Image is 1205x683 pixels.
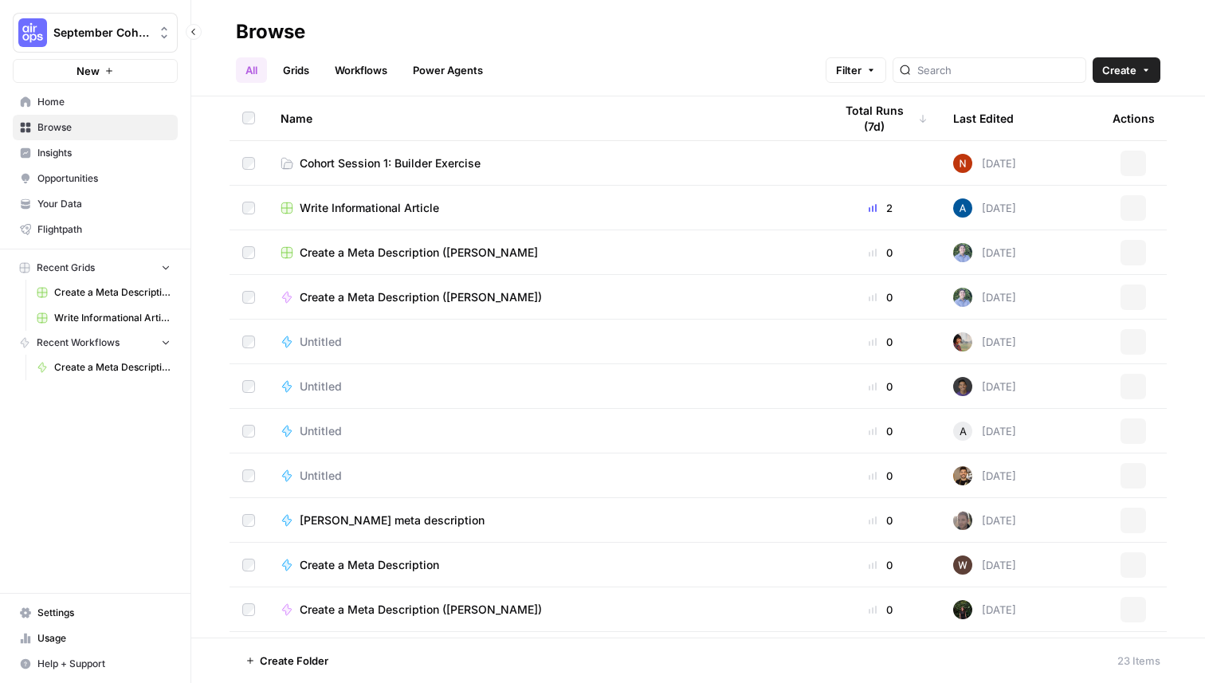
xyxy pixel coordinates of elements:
img: k4mb3wfmxkkgbto4d7hszpobafmc [953,600,972,619]
a: Insights [13,140,178,166]
a: Create a Meta Description ([PERSON_NAME] [29,280,178,305]
div: [DATE] [953,154,1016,173]
button: Filter [826,57,886,83]
div: 0 [834,557,928,573]
input: Search [917,62,1079,78]
div: 0 [834,289,928,305]
span: A [960,423,967,439]
span: Untitled [300,468,342,484]
div: 0 [834,245,928,261]
img: 3cl0vro6387jz9rkvtzye98i878t [953,511,972,530]
a: Power Agents [403,57,493,83]
a: All [236,57,267,83]
span: Untitled [300,334,342,350]
a: Create a Meta Description ([PERSON_NAME] [281,245,808,261]
a: Untitled [281,379,808,394]
div: [DATE] [953,332,1016,351]
span: Create a Meta Description ([PERSON_NAME]) [300,289,542,305]
div: Total Runs (7d) [834,96,928,140]
span: Recent Grids [37,261,95,275]
span: Write Informational Article [54,311,171,325]
span: Create a Meta Description ([PERSON_NAME] [300,245,538,261]
img: f99d8lwoqhc1ne2bwf7b49ov7y8s [953,243,972,262]
span: September Cohort [53,25,150,41]
a: Write Informational Article [281,200,808,216]
div: [DATE] [953,422,1016,441]
span: [PERSON_NAME] meta description [300,512,485,528]
a: Untitled [281,334,808,350]
img: rbni5xk9si5sg26zymgzm0e69vdu [953,555,972,575]
span: Opportunities [37,171,171,186]
a: Untitled [281,468,808,484]
a: Create a Meta Description [281,557,808,573]
div: [DATE] [953,288,1016,307]
a: Create a Meta Description ([PERSON_NAME]) [281,602,808,618]
span: Flightpath [37,222,171,237]
a: Cohort Session 1: Builder Exercise [281,155,808,171]
a: Untitled [281,423,808,439]
button: Recent Grids [13,256,178,280]
span: Cohort Session 1: Builder Exercise [300,155,481,171]
div: [DATE] [953,198,1016,218]
img: vhcss6fui7gopbnba71r9qo3omld [953,332,972,351]
button: New [13,59,178,83]
a: Usage [13,626,178,651]
button: Help + Support [13,651,178,677]
div: 0 [834,423,928,439]
img: 52v6d42v34ivydbon8qigpzex0ny [953,377,972,396]
img: 36rz0nf6lyfqsoxlb67712aiq2cf [953,466,972,485]
button: Workspace: September Cohort [13,13,178,53]
div: [DATE] [953,243,1016,262]
span: Usage [37,631,171,646]
span: Create a Meta Description ([PERSON_NAME]) [54,360,171,375]
img: r14hsbufqv3t0k7vcxcnu0vbeixh [953,198,972,218]
div: 23 Items [1117,653,1160,669]
span: Untitled [300,379,342,394]
a: Flightpath [13,217,178,242]
div: [DATE] [953,466,1016,485]
div: 2 [834,200,928,216]
span: Create a Meta Description ([PERSON_NAME]) [300,602,542,618]
img: f99d8lwoqhc1ne2bwf7b49ov7y8s [953,288,972,307]
button: Create Folder [236,648,338,673]
a: Workflows [325,57,397,83]
a: [PERSON_NAME] meta description [281,512,808,528]
span: Settings [37,606,171,620]
div: Browse [236,19,305,45]
a: Opportunities [13,166,178,191]
div: 0 [834,334,928,350]
div: 0 [834,468,928,484]
a: Write Informational Article [29,305,178,331]
a: Create a Meta Description ([PERSON_NAME]) [281,289,808,305]
a: Your Data [13,191,178,217]
span: Insights [37,146,171,160]
span: Browse [37,120,171,135]
div: [DATE] [953,377,1016,396]
div: [DATE] [953,511,1016,530]
img: 4fp16ll1l9r167b2opck15oawpi4 [953,154,972,173]
span: Write Informational Article [300,200,439,216]
a: Grids [273,57,319,83]
button: Create [1093,57,1160,83]
div: [DATE] [953,600,1016,619]
span: Help + Support [37,657,171,671]
div: [DATE] [953,555,1016,575]
span: Recent Workflows [37,336,120,350]
div: Name [281,96,808,140]
a: Home [13,89,178,115]
span: Untitled [300,423,342,439]
span: Create [1102,62,1136,78]
button: Recent Workflows [13,331,178,355]
img: September Cohort Logo [18,18,47,47]
a: Create a Meta Description ([PERSON_NAME]) [29,355,178,380]
span: Your Data [37,197,171,211]
span: Filter [836,62,862,78]
div: 0 [834,512,928,528]
span: New [77,63,100,79]
span: Create a Meta Description ([PERSON_NAME] [54,285,171,300]
a: Browse [13,115,178,140]
div: 0 [834,602,928,618]
div: Last Edited [953,96,1014,140]
div: 0 [834,379,928,394]
span: Create Folder [260,653,328,669]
